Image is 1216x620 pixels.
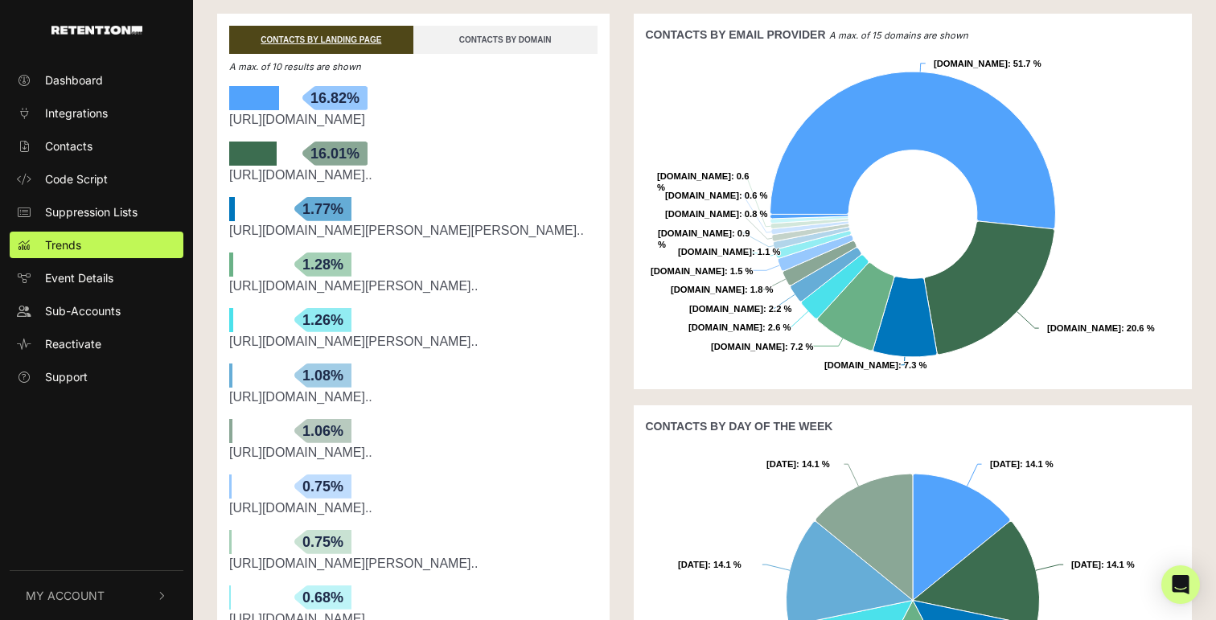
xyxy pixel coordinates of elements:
[10,199,183,225] a: Suppression Lists
[294,419,351,443] span: 1.06%
[45,72,103,88] span: Dashboard
[302,86,368,110] span: 16.82%
[689,304,763,314] tspan: [DOMAIN_NAME]
[413,26,598,54] a: CONTACTS BY DOMAIN
[302,142,368,166] span: 16.01%
[934,59,1008,68] tspan: [DOMAIN_NAME]
[766,459,830,469] text: : 14.1 %
[45,138,92,154] span: Contacts
[711,342,813,351] text: : 7.2 %
[10,298,183,324] a: Sub-Accounts
[671,285,745,294] tspan: [DOMAIN_NAME]
[678,560,742,569] text: : 14.1 %
[229,499,598,518] div: https://dailycaller.com/2025/06/26/scotus-ketanji-brown-jackson-clarence-thomas-planned-parenthoo...
[829,30,968,41] em: A max. of 15 domains are shown
[45,335,101,352] span: Reactivate
[294,197,351,221] span: 1.77%
[657,171,731,181] tspan: [DOMAIN_NAME]
[229,61,361,72] em: A max. of 10 results are shown
[824,360,898,370] tspan: [DOMAIN_NAME]
[824,360,926,370] text: : 7.3 %
[990,459,1020,469] tspan: [DATE]
[294,530,351,554] span: 0.75%
[10,331,183,357] a: Reactivate
[665,209,767,219] text: : 0.8 %
[229,166,598,185] div: https://dailycaller.com/2025/08/04/china-throws-fit-after-us-identifies-weakness-trade-talks-oil-...
[45,105,108,121] span: Integrations
[229,335,478,348] a: [URL][DOMAIN_NAME][PERSON_NAME]..
[229,554,598,573] div: https://dailycaller.com/2025/07/24/sydney-sweeney-american-eagle-stock-jeans-jaguar-woke/
[229,277,598,296] div: https://dailycaller.com/2025/08/06/fani-willis-office-melting-down-begging-resumes-inkedin/
[646,420,833,433] strong: CONTACTS BY DAY OF THE WEEK
[229,221,598,240] div: https://dailycaller.com/2025/07/31/rooke-alec-baldwin-hilaria-foot-rub-marriage-troubles-viral-vi...
[678,247,780,257] text: : 1.1 %
[229,110,598,129] div: https://dailycaller.com/
[10,571,183,620] button: My Account
[229,556,478,570] a: [URL][DOMAIN_NAME][PERSON_NAME]..
[688,322,762,332] tspan: [DOMAIN_NAME]
[229,443,598,462] div: https://dailycaller.com/2025/07/23/liberals-attack-ozzy-osbourne-political-bias-anti-israel-death...
[688,322,791,332] text: : 2.6 %
[658,228,750,249] text: : 0.9 %
[10,133,183,159] a: Contacts
[10,232,183,258] a: Trends
[711,342,785,351] tspan: [DOMAIN_NAME]
[665,191,739,200] tspan: [DOMAIN_NAME]
[665,209,739,219] tspan: [DOMAIN_NAME]
[934,59,1041,68] text: : 51.7 %
[678,560,708,569] tspan: [DATE]
[294,363,351,388] span: 1.08%
[10,363,183,390] a: Support
[1071,560,1101,569] tspan: [DATE]
[651,266,753,276] text: : 1.5 %
[229,26,413,54] a: CONTACTS BY LANDING PAGE
[294,308,351,332] span: 1.26%
[45,269,113,286] span: Event Details
[45,203,138,220] span: Suppression Lists
[294,474,351,499] span: 0.75%
[229,113,365,126] a: [URL][DOMAIN_NAME]
[1161,565,1200,604] div: Open Intercom Messenger
[229,390,372,404] a: [URL][DOMAIN_NAME]..
[229,388,598,407] div: https://dailycaller.com/2025/07/24/south-park-paramount-deal-donald-trump-stephen-colbert-theorie...
[658,228,732,238] tspan: [DOMAIN_NAME]
[45,368,88,385] span: Support
[1047,323,1155,333] text: : 20.6 %
[229,168,372,182] a: [URL][DOMAIN_NAME]..
[689,304,791,314] text: : 2.2 %
[229,445,372,459] a: [URL][DOMAIN_NAME]..
[646,28,826,41] strong: CONTACTS BY EMAIL PROVIDER
[678,247,752,257] tspan: [DOMAIN_NAME]
[657,171,749,192] text: : 0.6 %
[651,266,725,276] tspan: [DOMAIN_NAME]
[229,501,372,515] a: [URL][DOMAIN_NAME]..
[294,585,351,610] span: 0.68%
[10,166,183,192] a: Code Script
[671,285,773,294] text: : 1.8 %
[10,265,183,291] a: Event Details
[51,26,142,35] img: Retention.com
[665,191,767,200] text: : 0.6 %
[1071,560,1135,569] text: : 14.1 %
[294,253,351,277] span: 1.28%
[10,67,183,93] a: Dashboard
[10,100,183,126] a: Integrations
[229,224,584,237] a: [URL][DOMAIN_NAME][PERSON_NAME][PERSON_NAME]..
[229,279,478,293] a: [URL][DOMAIN_NAME][PERSON_NAME]..
[766,459,796,469] tspan: [DATE]
[45,236,81,253] span: Trends
[45,170,108,187] span: Code Script
[1047,323,1121,333] tspan: [DOMAIN_NAME]
[229,332,598,351] div: https://dailycaller.com/2023/08/25/biden-booed-lake-tahoe-reporters-vacation/
[990,459,1054,469] text: : 14.1 %
[26,587,105,604] span: My Account
[45,302,121,319] span: Sub-Accounts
